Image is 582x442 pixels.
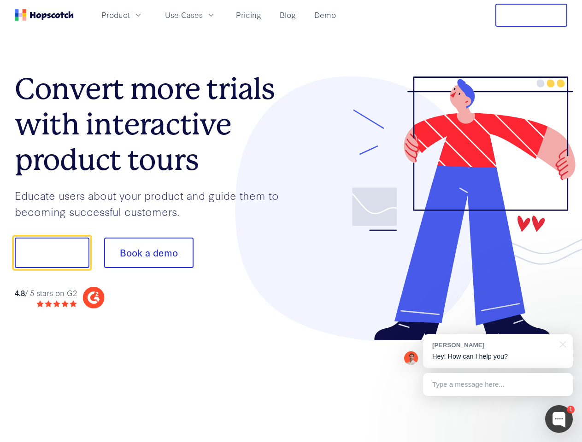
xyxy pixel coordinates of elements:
h1: Convert more trials with interactive product tours [15,71,291,177]
a: Demo [311,7,340,23]
button: Show me! [15,238,89,268]
a: Home [15,9,74,21]
div: 1 [567,406,575,413]
button: Product [96,7,148,23]
div: / 5 stars on G2 [15,287,77,299]
span: Product [101,9,130,21]
img: Mark Spera [404,351,418,365]
div: [PERSON_NAME] [432,341,554,349]
button: Free Trial [495,4,567,27]
button: Book a demo [104,238,194,268]
a: Blog [276,7,300,23]
a: Pricing [232,7,265,23]
div: Type a message here... [423,373,573,396]
p: Educate users about your product and guide them to becoming successful customers. [15,187,291,219]
span: Use Cases [165,9,203,21]
p: Hey! How can I help you? [432,352,564,361]
strong: 4.8 [15,287,25,298]
button: Use Cases [159,7,221,23]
